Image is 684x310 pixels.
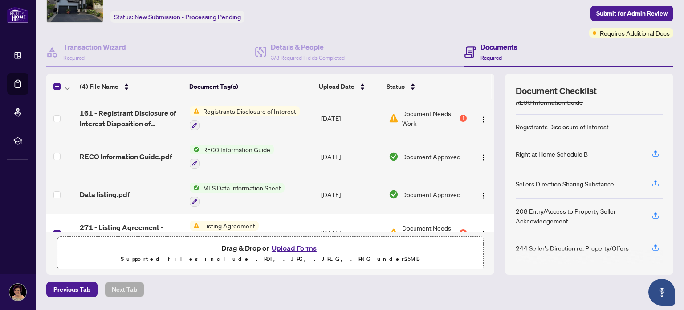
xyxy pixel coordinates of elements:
[80,189,130,200] span: Data listing.pdf
[590,6,673,21] button: Submit for Admin Review
[460,229,467,236] div: 1
[516,149,588,159] div: Right at Home Schedule B
[480,54,502,61] span: Required
[383,74,468,99] th: Status
[199,221,259,231] span: Listing Agreement
[134,13,241,21] span: New Submission - Processing Pending
[480,192,487,199] img: Logo
[648,279,675,306] button: Open asap
[190,183,285,207] button: Status IconMLS Data Information Sheet
[269,242,319,254] button: Upload Forms
[9,284,26,301] img: Profile Icon
[389,152,399,161] img: Document Status
[389,113,399,123] img: Document Status
[516,179,614,189] div: Sellers Direction Sharing Substance
[480,116,487,123] img: Logo
[402,223,458,243] span: Document Needs Work
[315,74,383,99] th: Upload Date
[389,228,399,238] img: Document Status
[63,41,126,52] h4: Transaction Wizard
[63,54,85,61] span: Required
[76,74,186,99] th: (4) File Name
[600,28,670,38] span: Requires Additional Docs
[271,41,345,52] h4: Details & People
[318,176,386,214] td: [DATE]
[57,237,483,270] span: Drag & Drop orUpload FormsSupported files include .PDF, .JPG, .JPEG, .PNG under25MB
[199,106,300,116] span: Registrants Disclosure of Interest
[190,221,199,231] img: Status Icon
[199,145,274,154] span: RECO Information Guide
[80,222,183,244] span: 271 - Listing Agreement - Seller Designated Representation Agreement - Authority to Offer .pdf
[190,106,300,130] button: Status IconRegistrants Disclosure of Interest
[190,145,274,169] button: Status IconRECO Information Guide
[402,108,458,128] span: Document Needs Work
[402,190,460,199] span: Document Approved
[80,107,183,129] span: 161 - Registrant Disclosure of Interest Disposition of Property.pdf
[596,6,668,21] span: Submit for Admin Review
[318,137,386,176] td: [DATE]
[110,11,244,23] div: Status:
[319,82,354,91] span: Upload Date
[7,7,28,23] img: logo
[516,206,641,226] div: 208 Entry/Access to Property Seller Acknowledgement
[476,111,491,125] button: Logo
[190,183,199,193] img: Status Icon
[190,106,199,116] img: Status Icon
[80,151,172,162] span: RECO Information Guide.pdf
[53,282,90,297] span: Previous Tab
[476,187,491,202] button: Logo
[389,190,399,199] img: Document Status
[516,243,629,253] div: 244 Seller’s Direction re: Property/Offers
[190,145,199,154] img: Status Icon
[387,82,405,91] span: Status
[221,242,319,254] span: Drag & Drop or
[63,254,478,265] p: Supported files include .PDF, .JPG, .JPEG, .PNG under 25 MB
[516,97,583,107] div: RECO Information Guide
[80,82,118,91] span: (4) File Name
[476,226,491,240] button: Logo
[516,85,597,97] span: Document Checklist
[318,214,386,252] td: [DATE]
[460,115,467,122] div: 1
[46,282,98,297] button: Previous Tab
[271,54,345,61] span: 3/3 Required Fields Completed
[480,154,487,161] img: Logo
[318,99,386,137] td: [DATE]
[402,152,460,161] span: Document Approved
[480,230,487,237] img: Logo
[105,282,144,297] button: Next Tab
[480,41,517,52] h4: Documents
[199,183,285,193] span: MLS Data Information Sheet
[516,122,609,132] div: Registrants Disclosure of Interest
[190,221,259,245] button: Status IconListing Agreement
[476,149,491,164] button: Logo
[186,74,315,99] th: Document Tag(s)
